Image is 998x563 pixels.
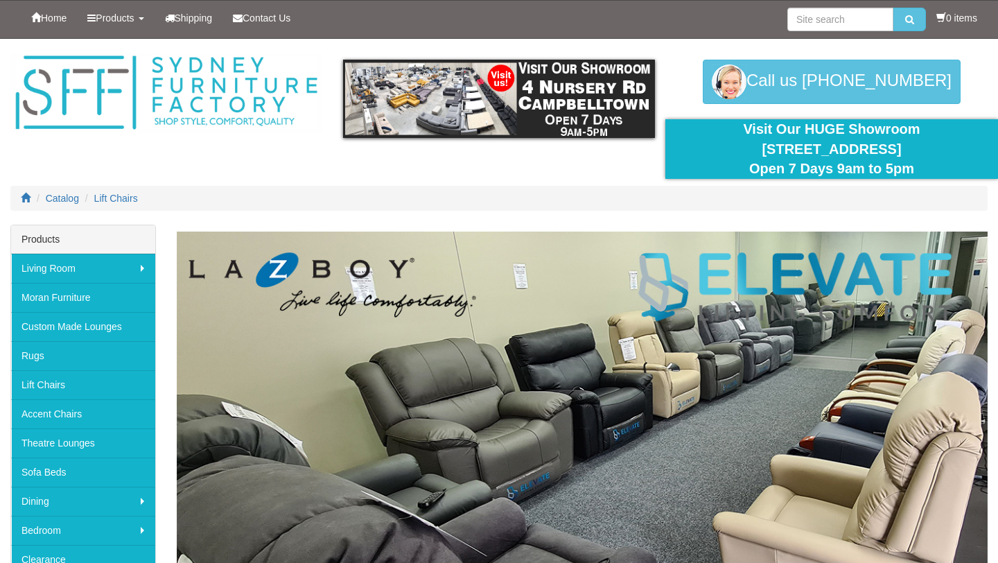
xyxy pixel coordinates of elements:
a: Living Room [11,254,155,283]
a: Dining [11,487,155,516]
img: showroom.gif [343,60,655,138]
a: Catalog [46,193,79,204]
a: Moran Furniture [11,283,155,312]
a: Home [21,1,77,35]
span: Products [96,12,134,24]
a: Contact Us [222,1,301,35]
a: Lift Chairs [11,370,155,399]
a: Sofa Beds [11,458,155,487]
div: Products [11,225,155,254]
a: Accent Chairs [11,399,155,428]
a: Lift Chairs [94,193,138,204]
span: Home [41,12,67,24]
a: Rugs [11,341,155,370]
img: Sydney Furniture Factory [10,53,322,133]
a: Custom Made Lounges [11,312,155,341]
a: Theatre Lounges [11,428,155,458]
div: Visit Our HUGE Showroom [STREET_ADDRESS] Open 7 Days 9am to 5pm [676,119,988,179]
a: Shipping [155,1,223,35]
input: Site search [787,8,893,31]
a: Bedroom [11,516,155,545]
span: Shipping [175,12,213,24]
span: Contact Us [243,12,290,24]
li: 0 items [936,11,977,25]
a: Products [77,1,154,35]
